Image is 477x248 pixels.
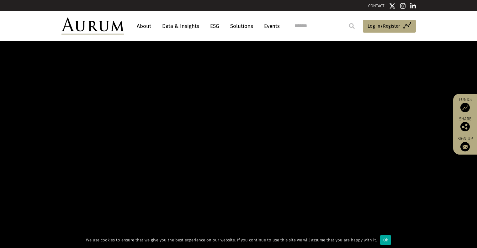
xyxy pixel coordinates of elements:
img: Share this post [460,122,470,131]
a: Log in/Register [363,20,416,33]
a: Sign up [456,136,474,151]
div: Ok [380,235,391,245]
img: Aurum [61,18,124,34]
a: Events [261,20,280,32]
img: Linkedin icon [410,3,416,9]
a: Funds [456,97,474,112]
span: Log in/Register [368,22,400,30]
img: Access Funds [460,103,470,112]
div: Share [456,117,474,131]
a: About [134,20,154,32]
img: Sign up to our newsletter [460,142,470,151]
a: Data & Insights [159,20,202,32]
img: Twitter icon [389,3,395,9]
input: Submit [346,20,358,32]
img: Instagram icon [400,3,406,9]
a: CONTACT [368,3,384,8]
a: Solutions [227,20,256,32]
a: ESG [207,20,222,32]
